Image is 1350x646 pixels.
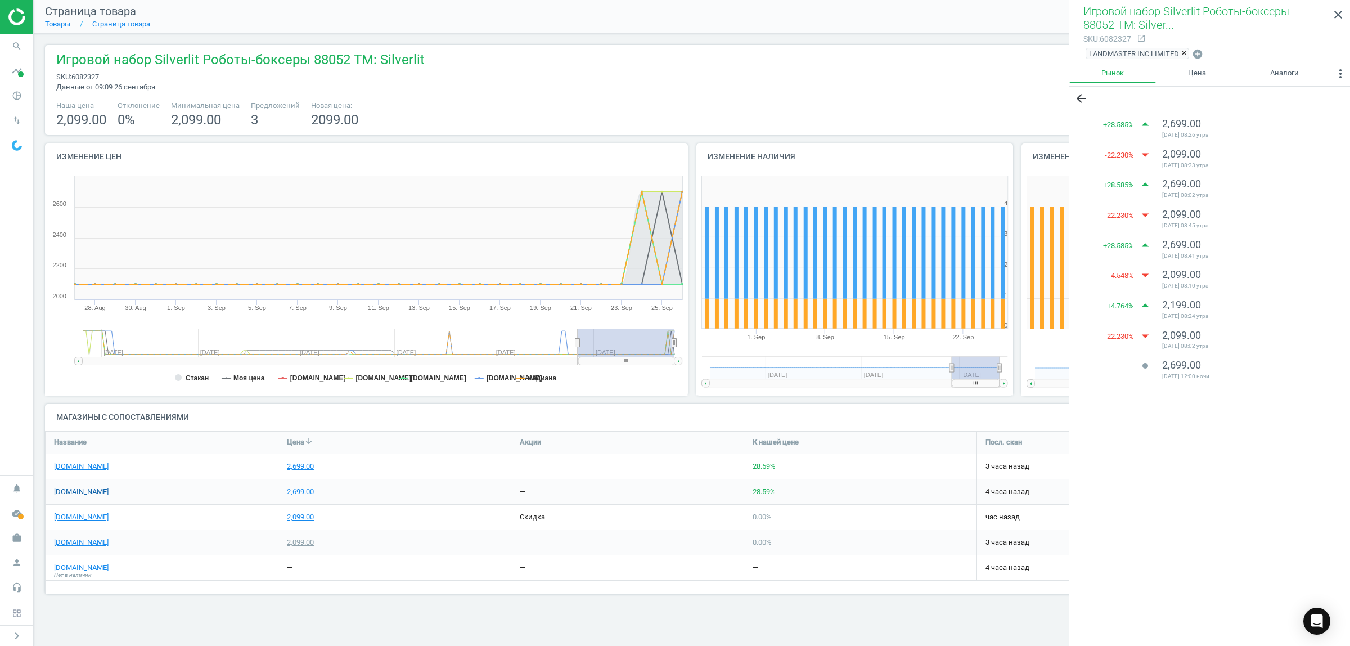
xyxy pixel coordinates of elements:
[1192,48,1203,60] i: add_circle
[118,112,135,128] span: 0 %
[953,334,974,340] tspan: 22. Sep
[1162,299,1201,311] span: 2,199.00
[1137,176,1154,193] i: arrow_drop_up
[304,437,313,446] i: arrow_downward
[287,437,304,447] span: Цена
[1162,282,1322,290] span: [DATE] 08:10 утра
[368,304,389,311] tspan: 11. Sep
[1069,64,1156,83] a: Рынок
[411,374,466,382] tspan: [DOMAIN_NAME]
[520,437,541,447] span: Акции
[1162,118,1201,129] span: 2,699.00
[1162,312,1322,320] span: [DATE] 08:24 утра
[54,487,109,497] a: [DOMAIN_NAME]
[311,101,358,111] span: Новая цена:
[287,563,292,573] div: —
[1004,291,1007,298] text: 1
[1137,297,1154,314] i: arrow_drop_up
[570,304,592,311] tspan: 21. Sep
[92,20,150,28] a: Страница товара
[1162,268,1201,280] span: 2,099.00
[1162,329,1201,341] span: 2,099.00
[1331,8,1345,21] i: close
[520,513,545,521] span: скидка
[487,374,542,382] tspan: [DOMAIN_NAME]
[1137,116,1154,133] i: arrow_drop_up
[1162,208,1201,220] span: 2,099.00
[985,563,1201,573] span: 4 часа назад
[530,304,551,311] tspan: 19. Sep
[1142,362,1149,369] i: lens
[54,563,109,573] a: [DOMAIN_NAME]
[56,101,106,111] span: Наша цена
[248,304,266,311] tspan: 5. Sep
[329,304,347,311] tspan: 9. Sep
[696,143,1014,170] h4: Изменение наличия
[985,461,1201,472] span: 3 часа назад
[520,487,525,497] div: —
[1105,210,1134,221] span: -22.230 %
[6,35,28,57] i: search
[1191,48,1204,61] button: add_circle
[1182,48,1189,59] button: ×
[1162,131,1322,139] span: [DATE] 08:26 утра
[1162,148,1201,160] span: 2,099.00
[208,304,226,311] tspan: 3. Sep
[747,334,765,340] tspan: 1. Sep
[287,487,314,497] div: 2,699.00
[1162,373,1322,380] span: [DATE] 12:00 ночи
[6,85,28,106] i: pie_chart_outlined
[1004,261,1007,268] text: 2
[753,513,772,521] span: 0.00 %
[6,577,28,598] i: headset_mic
[251,101,300,111] span: Предложений
[45,143,688,170] h4: Изменение цен
[287,537,314,548] div: 2,099.00
[311,112,358,128] span: 2099.00
[6,60,28,82] i: timeline
[449,304,470,311] tspan: 15. Sep
[1162,178,1201,190] span: 2,699.00
[1131,34,1146,44] a: open_in_new
[118,101,160,111] span: Отклонение
[1162,161,1322,169] span: [DATE] 08:33 утра
[1137,146,1154,163] i: arrow_drop_down
[1162,191,1322,199] span: [DATE] 08:02 утра
[54,571,92,579] span: Нет в наличии
[54,512,109,522] a: [DOMAIN_NAME]
[1162,222,1322,230] span: [DATE] 08:45 утра
[753,538,772,546] span: 0.00 %
[233,374,265,382] tspan: Моя цена
[171,112,221,128] span: 2,099.00
[1162,239,1201,250] span: 2,699.00
[1137,237,1154,254] i: arrow_drop_up
[8,8,88,25] img: ajHJNr6hYgQAAAAASUVORK5CYII=
[1303,608,1330,635] div: Open Intercom Messenger
[6,110,28,131] i: swap_vert
[1103,241,1134,251] span: + 28.585 %
[1083,34,1131,44] div: : 6082327
[56,112,106,128] span: 2,099.00
[6,552,28,573] i: person
[753,462,776,470] span: 28.59 %
[1004,200,1007,207] text: 4
[1074,92,1088,105] i: arrow_back
[53,231,66,238] text: 2400
[985,437,1022,447] span: Посл. скан
[355,374,411,382] tspan: [DOMAIN_NAME]
[1156,64,1238,83] a: Цена
[171,101,240,111] span: Минимальная цена
[520,563,525,573] div: —
[1089,48,1179,59] span: LANDMASTER INC LIMITED
[985,487,1201,497] span: 4 часа назад
[753,563,758,573] div: —
[1083,5,1289,32] span: Игровой набор Silverlit Роботы-боксеры 88052 TM: Silver...
[1107,301,1134,311] span: + 4.764 %
[290,374,346,382] tspan: [DOMAIN_NAME]
[1137,207,1154,223] i: arrow_drop_down
[56,73,71,81] span: sku :
[1105,150,1134,160] span: -22.230 %
[53,262,66,268] text: 2200
[53,200,66,207] text: 2600
[12,140,22,151] img: wGWNvw8QSZomAAAAABJRU5ErkJggg==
